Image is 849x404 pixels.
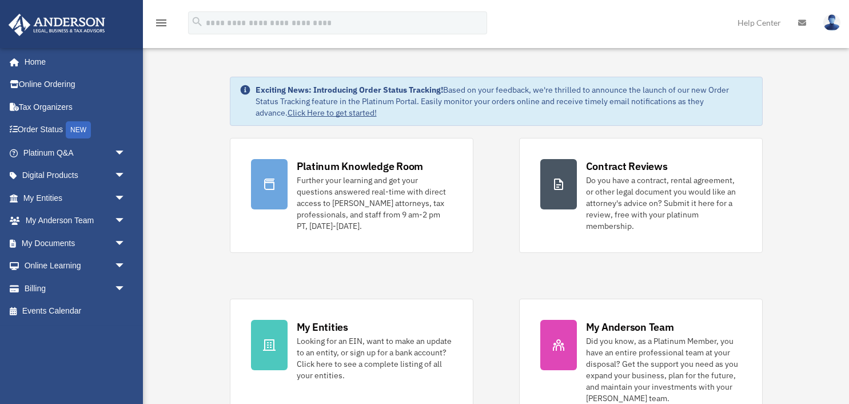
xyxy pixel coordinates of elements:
[297,175,452,232] div: Further your learning and get your questions answered real-time with direct access to [PERSON_NAM...
[823,14,840,31] img: User Pic
[586,159,668,173] div: Contract Reviews
[256,84,753,118] div: Based on your feedback, we're thrilled to announce the launch of our new Order Status Tracking fe...
[8,277,143,300] a: Billingarrow_drop_down
[114,187,137,210] span: arrow_drop_down
[8,141,143,164] a: Platinum Q&Aarrow_drop_down
[191,15,204,28] i: search
[8,164,143,187] a: Digital Productsarrow_drop_down
[114,141,137,165] span: arrow_drop_down
[297,159,424,173] div: Platinum Knowledge Room
[8,209,143,232] a: My Anderson Teamarrow_drop_down
[586,320,674,334] div: My Anderson Team
[256,85,443,95] strong: Exciting News: Introducing Order Status Tracking!
[586,335,742,404] div: Did you know, as a Platinum Member, you have an entire professional team at your disposal? Get th...
[8,300,143,323] a: Events Calendar
[8,73,143,96] a: Online Ordering
[8,96,143,118] a: Tax Organizers
[114,164,137,188] span: arrow_drop_down
[297,335,452,381] div: Looking for an EIN, want to make an update to an entity, or sign up for a bank account? Click her...
[8,187,143,209] a: My Entitiesarrow_drop_down
[5,14,109,36] img: Anderson Advisors Platinum Portal
[519,138,763,253] a: Contract Reviews Do you have a contract, rental agreement, or other legal document you would like...
[66,121,91,138] div: NEW
[297,320,348,334] div: My Entities
[154,20,168,30] a: menu
[8,232,143,255] a: My Documentsarrow_drop_down
[114,232,137,255] span: arrow_drop_down
[154,16,168,30] i: menu
[114,255,137,278] span: arrow_drop_down
[114,277,137,300] span: arrow_drop_down
[230,138,473,253] a: Platinum Knowledge Room Further your learning and get your questions answered real-time with dire...
[8,118,143,142] a: Order StatusNEW
[8,255,143,278] a: Online Learningarrow_drop_down
[288,108,377,118] a: Click Here to get started!
[8,50,137,73] a: Home
[586,175,742,232] div: Do you have a contract, rental agreement, or other legal document you would like an attorney's ad...
[114,209,137,233] span: arrow_drop_down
